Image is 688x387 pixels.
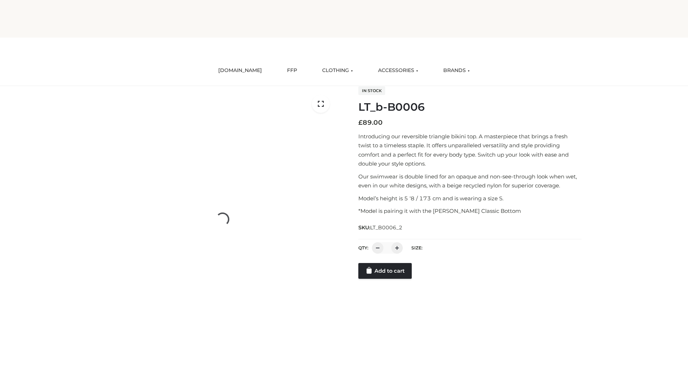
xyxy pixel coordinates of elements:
span: In stock [358,86,385,95]
a: Add to cart [358,263,412,279]
p: Model’s height is 5 ‘8 / 173 cm and is wearing a size S. [358,194,582,203]
a: [DOMAIN_NAME] [213,63,267,78]
p: *Model is pairing it with the [PERSON_NAME] Classic Bottom [358,206,582,216]
span: LT_B0006_2 [370,224,402,231]
p: Our swimwear is double lined for an opaque and non-see-through look when wet, even in our white d... [358,172,582,190]
bdi: 89.00 [358,119,383,126]
label: QTY: [358,245,368,250]
h1: LT_b-B0006 [358,101,582,114]
span: SKU: [358,223,403,232]
span: £ [358,119,363,126]
a: CLOTHING [317,63,358,78]
a: ACCESSORIES [373,63,424,78]
label: Size: [411,245,422,250]
p: Introducing our reversible triangle bikini top. A masterpiece that brings a fresh twist to a time... [358,132,582,168]
a: BRANDS [438,63,475,78]
a: FFP [282,63,302,78]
